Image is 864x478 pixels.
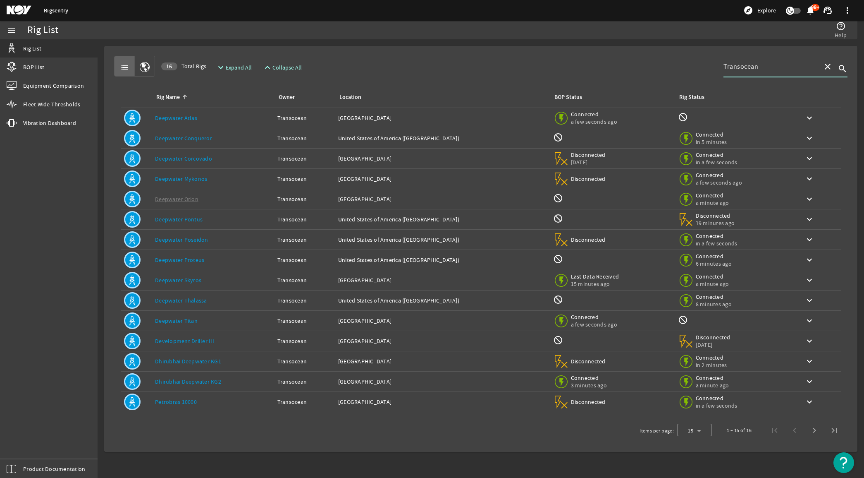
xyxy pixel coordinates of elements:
[571,151,606,159] span: Disconnected
[838,0,857,20] button: more_vert
[277,377,332,386] div: Transocean
[277,357,332,365] div: Transocean
[696,192,731,199] span: Connected
[571,118,617,125] span: a few seconds ago
[571,398,606,406] span: Disconnected
[696,199,731,207] span: a minute ago
[23,465,85,473] span: Product Documentation
[804,316,814,326] mat-icon: keyboard_arrow_down
[277,175,332,183] div: Transocean
[226,63,252,72] span: Expand All
[804,295,814,305] mat-icon: keyboard_arrow_down
[804,336,814,346] mat-icon: keyboard_arrow_down
[272,63,302,72] span: Collapse All
[338,93,543,102] div: Location
[338,134,547,142] div: United States of America ([GEOGRAPHIC_DATA])
[277,276,332,284] div: Transocean
[338,276,547,284] div: [GEOGRAPHIC_DATA]
[23,82,84,90] span: Equipment Comparison
[263,62,269,72] mat-icon: expand_less
[338,235,547,244] div: United States of America ([GEOGRAPHIC_DATA])
[696,138,731,146] span: in 5 minutes
[571,273,619,280] span: Last Data Received
[259,60,305,75] button: Collapse All
[696,280,731,288] span: a minute ago
[161,62,206,70] span: Total Rigs
[804,356,814,366] mat-icon: keyboard_arrow_down
[155,398,197,406] a: Petrobras 10000
[679,93,704,102] div: Rig Status
[571,374,607,382] span: Connected
[696,260,732,267] span: 6 minutes ago
[216,62,222,72] mat-icon: expand_more
[804,235,814,245] mat-icon: keyboard_arrow_down
[338,317,547,325] div: [GEOGRAPHIC_DATA]
[696,382,731,389] span: a minute ago
[7,25,17,35] mat-icon: menu
[155,297,207,304] a: Deepwater Thalassa
[804,214,814,224] mat-icon: keyboard_arrow_down
[277,296,332,305] div: Transocean
[553,254,563,264] mat-icon: BOP Monitoring not available for this rig
[696,131,731,138] span: Connected
[338,398,547,406] div: [GEOGRAPHIC_DATA]
[277,93,328,102] div: Owner
[155,155,212,162] a: Deepwater Corcovado
[804,174,814,184] mat-icon: keyboard_arrow_down
[804,113,814,123] mat-icon: keyboard_arrow_down
[339,93,361,102] div: Location
[696,394,738,402] span: Connected
[338,215,547,223] div: United States of America ([GEOGRAPHIC_DATA])
[696,159,738,166] span: in a few seconds
[804,194,814,204] mat-icon: keyboard_arrow_down
[338,154,547,163] div: [GEOGRAPHIC_DATA]
[640,427,674,435] div: Items per page:
[277,134,332,142] div: Transocean
[571,175,606,183] span: Disconnected
[161,62,177,70] div: 16
[696,300,732,308] span: 8 minutes ago
[696,151,738,159] span: Connected
[696,341,731,348] span: [DATE]
[7,118,17,128] mat-icon: vibration
[338,337,547,345] div: [GEOGRAPHIC_DATA]
[696,273,731,280] span: Connected
[696,334,731,341] span: Disconnected
[23,100,80,108] span: Fleet Wide Thresholds
[696,232,738,240] span: Connected
[277,256,332,264] div: Transocean
[727,426,752,435] div: 1 – 15 of 16
[338,296,547,305] div: United States of America ([GEOGRAPHIC_DATA])
[44,7,68,14] a: Rigsentry
[155,236,208,243] a: Deepwater Poseidon
[554,93,582,102] div: BOP Status
[155,216,203,223] a: Deepwater Pontus
[155,256,204,264] a: Deepwater Proteus
[696,171,742,179] span: Connected
[838,64,847,74] i: search
[338,357,547,365] div: [GEOGRAPHIC_DATA]
[155,358,221,365] a: Dhirubhai Deepwater KG1
[277,215,332,223] div: Transocean
[155,337,214,345] a: Development Driller III
[696,219,735,227] span: 19 minutes ago
[571,159,606,166] span: [DATE]
[338,175,547,183] div: [GEOGRAPHIC_DATA]
[277,337,332,345] div: Transocean
[212,60,255,75] button: Expand All
[571,313,617,321] span: Connected
[804,275,814,285] mat-icon: keyboard_arrow_down
[338,114,547,122] div: [GEOGRAPHIC_DATA]
[804,397,814,407] mat-icon: keyboard_arrow_down
[678,112,688,122] mat-icon: Rig Monitoring not available for this rig
[804,154,814,163] mat-icon: keyboard_arrow_down
[155,93,267,102] div: Rig Name
[696,240,738,247] span: in a few seconds
[696,374,731,382] span: Connected
[277,235,332,244] div: Transocean
[823,62,833,72] mat-icon: close
[277,154,332,163] div: Transocean
[338,256,547,264] div: United States of America ([GEOGRAPHIC_DATA])
[571,382,607,389] span: 3 minutes ago
[277,114,332,122] div: Transocean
